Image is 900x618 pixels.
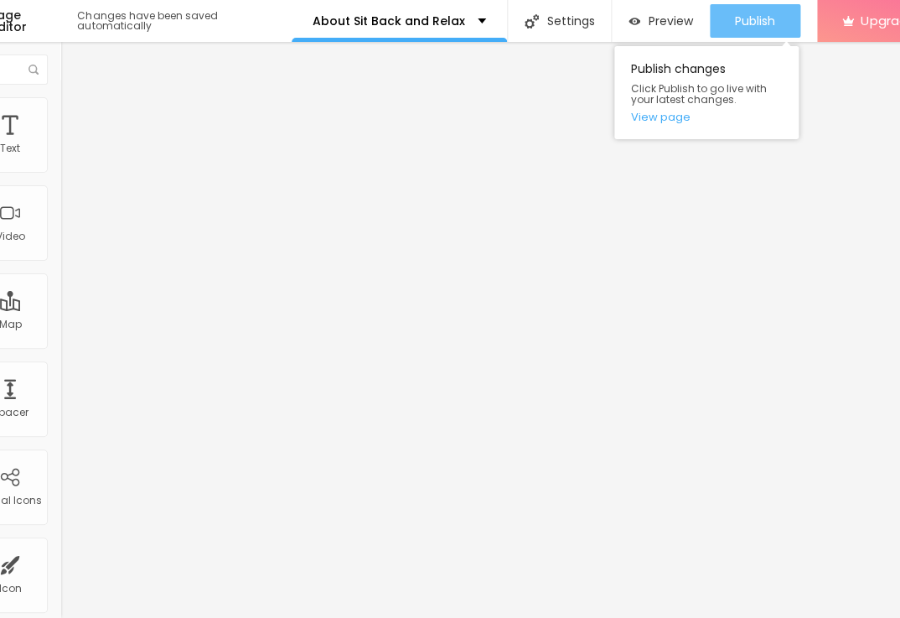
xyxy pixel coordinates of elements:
[313,15,465,27] p: About Sit Back and Relax
[614,46,799,139] div: Publish changes
[612,4,710,38] button: Preview
[77,11,292,31] div: Changes have been saved automatically
[628,14,640,29] img: view-1.svg
[649,14,693,28] span: Preview
[28,65,39,75] img: Icone
[710,4,800,38] button: Publish
[631,112,782,122] a: View page
[631,83,782,105] span: Click Publish to go live with your latest changes.
[525,14,539,29] img: Icone
[735,14,775,28] span: Publish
